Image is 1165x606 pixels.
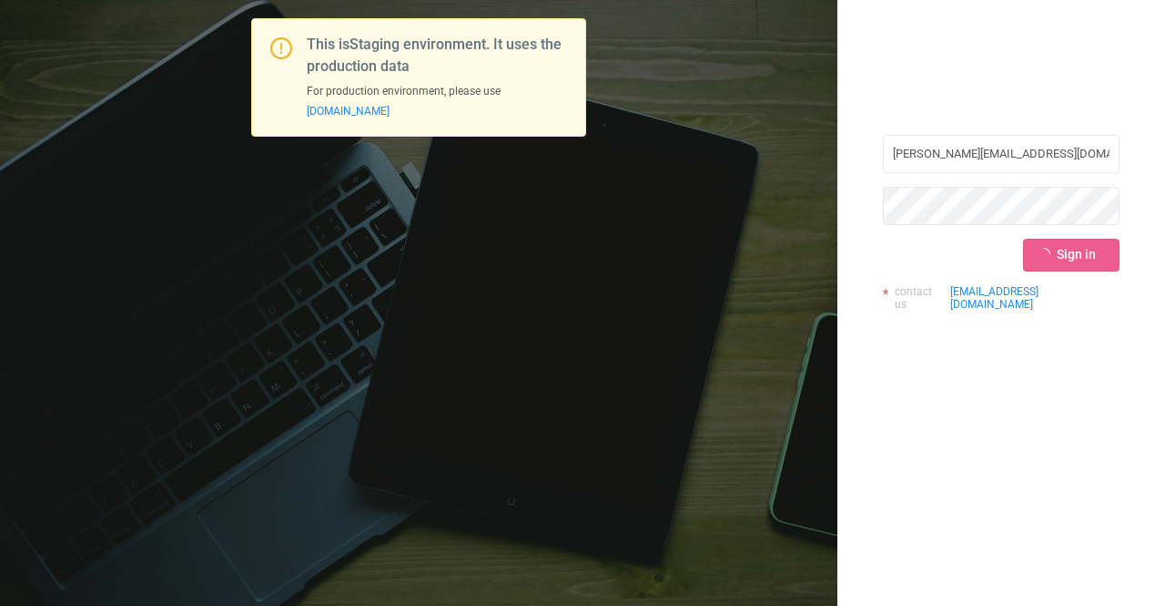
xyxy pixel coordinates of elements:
[895,285,946,312] span: contact us
[307,105,390,118] a: [DOMAIN_NAME]
[950,285,1119,312] a: [EMAIL_ADDRESS][DOMAIN_NAME]
[307,85,501,118] span: For production environment, please use
[883,135,1119,173] input: Username
[307,36,562,75] span: This is Staging environment. It uses the production data
[270,37,292,59] i: icon: exclamation-circle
